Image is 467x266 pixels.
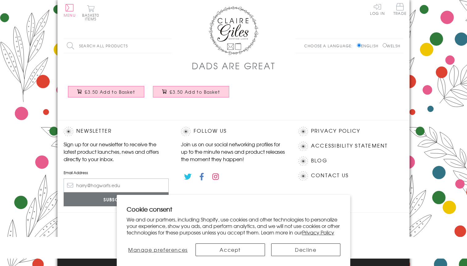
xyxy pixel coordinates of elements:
label: English [357,43,381,49]
input: Subscribe [64,192,169,206]
label: Welsh [383,43,400,49]
a: Privacy Policy [311,127,360,135]
input: harry@hogwarts.edu [64,178,169,192]
button: Manage preferences [127,243,189,256]
img: Claire Giles Greetings Cards [209,6,258,55]
input: Search all products [64,39,172,53]
a: Accessibility Statement [311,142,388,150]
h2: Cookie consent [127,205,340,213]
a: Blog [311,157,327,165]
button: Basket0 items [82,5,99,21]
input: Search [166,39,172,53]
a: Contact Us [311,171,349,180]
button: £3.50 Add to Basket [68,86,145,97]
button: £3.50 Add to Basket [153,86,229,97]
a: Father's Day Card, Star Daddy, My Daddy is brilliant £3.50 Add to Basket [149,81,233,108]
input: Welsh [383,43,387,47]
h2: Newsletter [64,127,169,136]
p: We and our partners, including Shopify, use cookies and other technologies to personalize your ex... [127,216,340,235]
span: Manage preferences [128,246,188,253]
span: £3.50 Add to Basket [170,89,220,95]
p: Sign up for our newsletter to receive the latest product launches, news and offers directly to yo... [64,140,169,163]
label: Email Address [64,170,169,175]
span: Trade [393,3,406,15]
button: Menu [64,4,76,17]
button: Accept [196,243,265,256]
span: £3.50 Add to Basket [85,89,135,95]
input: English [357,43,361,47]
p: Choose a language: [304,43,356,49]
h2: Follow Us [181,127,286,136]
h1: Dads Are Great [192,59,276,72]
a: Privacy Policy [302,229,334,236]
span: Menu [64,12,76,18]
span: 0 items [85,12,99,22]
a: Log In [370,3,385,15]
a: Trade [393,3,406,16]
button: Decline [271,243,341,256]
p: Join us on our social networking profiles for up to the minute news and product releases the mome... [181,140,286,163]
a: Father's Day Card, One in a Million £3.50 Add to Basket [64,81,149,108]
